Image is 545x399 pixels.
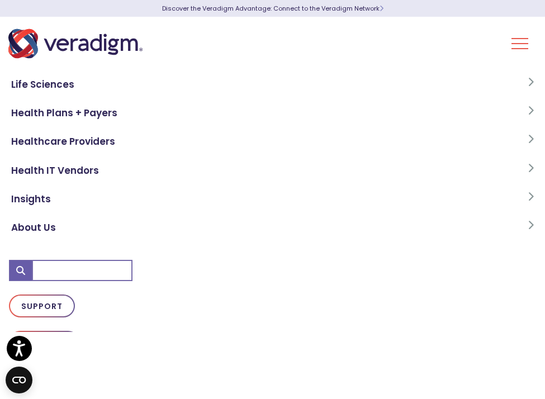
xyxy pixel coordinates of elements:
input: Search [32,260,132,281]
a: Healthcare Providers [9,127,536,156]
a: Insights [9,185,536,213]
span: Learn More [380,4,383,13]
a: About Us [9,213,536,242]
a: Discover the Veradigm Advantage: Connect to the Veradigm NetworkLearn More [162,4,383,13]
a: Get Demo [9,331,79,354]
a: Support [9,294,75,317]
a: Health IT Vendors [9,156,536,185]
img: Veradigm logo [8,25,143,62]
button: Toggle Navigation Menu [511,29,528,58]
button: Open CMP widget [6,367,32,393]
a: Life Sciences [9,70,536,99]
iframe: Drift Chat Widget [330,319,532,386]
a: Health Plans + Payers [9,99,536,127]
